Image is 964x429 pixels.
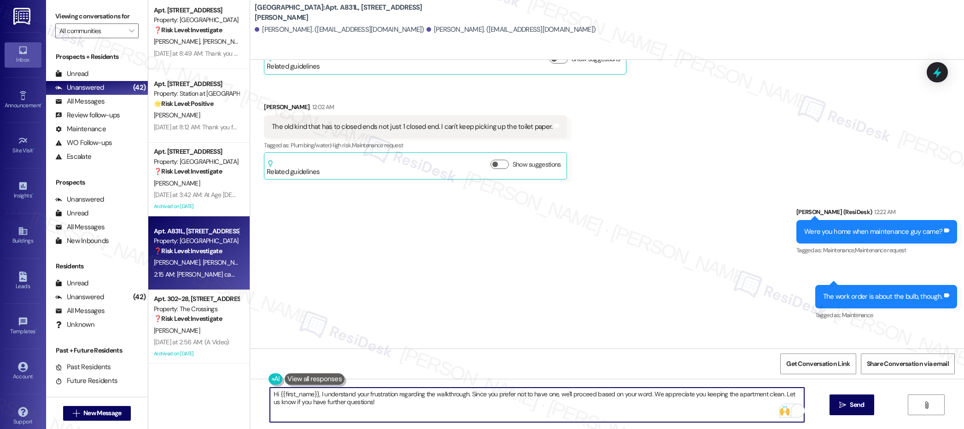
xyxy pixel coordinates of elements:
div: Escalate [55,152,91,162]
span: Plumbing/water , [291,141,330,149]
div: 12:22 AM [872,207,895,217]
strong: ❓ Risk Level: Investigate [154,26,222,34]
strong: 🌟 Risk Level: Positive [154,99,213,108]
div: Apt. [STREET_ADDRESS] [154,147,239,157]
i:  [73,410,80,417]
textarea: To enrich screen reader interactions, please activate Accessibility in Grammarly extension settings [270,388,804,422]
div: [PERSON_NAME]. ([EMAIL_ADDRESS][DOMAIN_NAME]) [255,25,424,35]
a: Site Visit • [5,133,41,158]
div: Property: Station at [GEOGRAPHIC_DATA] [154,89,239,99]
button: New Message [63,406,131,421]
span: [PERSON_NAME] [203,258,249,267]
a: Insights • [5,178,41,203]
span: [PERSON_NAME] [154,258,203,267]
div: Unanswered [55,83,104,93]
a: Support [5,404,41,429]
div: (42) [131,81,148,95]
div: Future Residents [55,376,117,386]
div: [PERSON_NAME] (ResiDesk) [796,207,957,220]
div: All Messages [55,222,105,232]
span: [PERSON_NAME] [154,111,200,119]
label: Show suggestions [513,160,561,169]
div: Unanswered [55,292,104,302]
span: • [41,101,42,107]
div: Past Residents [55,362,111,372]
span: [PERSON_NAME] [154,179,200,187]
div: (42) [131,290,148,304]
a: Templates • [5,314,41,339]
div: Apt. [STREET_ADDRESS] [154,79,239,89]
div: Maintenance [55,124,106,134]
label: Show suggestions [572,54,620,64]
span: • [35,327,37,333]
div: All Messages [55,306,105,316]
span: Maintenance [842,311,873,319]
span: • [33,146,35,152]
span: New Message [83,408,121,418]
div: 2:15 AM: [PERSON_NAME] came in and was very nice and professional he didn't have to do anything e... [154,270,501,278]
img: ResiDesk Logo [13,8,32,25]
span: [PERSON_NAME] [154,326,200,335]
div: Property: [GEOGRAPHIC_DATA] [154,15,239,25]
div: New Inbounds [55,236,109,246]
div: Related guidelines [267,160,320,177]
input: All communities [59,23,124,38]
button: Share Conversation via email [861,354,955,374]
div: Were you home when maintenance guy came? [804,227,942,237]
div: [DATE] at 8:12 AM: Thank you for your message. Our offices are currently closed, but we will cont... [154,123,717,131]
div: Unknown [55,320,94,330]
span: Maintenance request [352,141,403,149]
div: The old kind that has to closed ends not just 1 closed end. I can't keep picking up the toilet pa... [272,122,552,132]
div: Property: [GEOGRAPHIC_DATA] [154,236,239,246]
strong: ❓ Risk Level: Investigate [154,247,222,255]
div: The work order is about the bulb, though. [823,292,942,301]
div: Unread [55,209,88,218]
div: Property: The Crossings [154,304,239,314]
div: All Messages [55,97,105,106]
strong: ❓ Risk Level: Investigate [154,167,222,175]
div: Prospects + Residents [46,52,148,62]
div: Apt. 302~28, [STREET_ADDRESS] [154,294,239,304]
label: Viewing conversations for [55,9,139,23]
div: Unread [55,278,88,288]
a: Leads [5,269,41,294]
div: Residents [46,261,148,271]
div: Review follow-ups [55,110,120,120]
span: Get Conversation Link [786,359,850,369]
div: [PERSON_NAME] [264,102,567,115]
div: Apt. [STREET_ADDRESS] [154,6,239,15]
div: WO Follow-ups [55,138,112,148]
div: Tagged as: [796,243,957,257]
a: Account [5,359,41,384]
div: Archived on [DATE] [153,348,240,359]
strong: ❓ Risk Level: Investigate [154,314,222,323]
i:  [839,401,846,409]
span: High risk , [330,141,352,149]
span: Send [850,400,864,410]
div: Prospects [46,178,148,187]
div: Past + Future Residents [46,346,148,355]
button: Send [830,394,874,415]
b: [GEOGRAPHIC_DATA]: Apt. A831L, [STREET_ADDRESS][PERSON_NAME] [255,3,439,23]
div: Archived on [DATE] [153,201,240,212]
div: 12:02 AM [310,102,334,112]
button: Get Conversation Link [780,354,856,374]
span: [PERSON_NAME] [203,37,249,46]
div: Related guidelines [267,54,320,71]
div: [DATE] at 2:56 AM: (A Video) [154,338,228,346]
a: Inbox [5,42,41,67]
span: Maintenance request [855,246,906,254]
div: Apt. A831L, [STREET_ADDRESS][PERSON_NAME] [154,226,239,236]
i:  [129,27,134,35]
span: Maintenance , [823,246,855,254]
div: Tagged as: [264,139,567,152]
div: [PERSON_NAME]. ([EMAIL_ADDRESS][DOMAIN_NAME]) [426,25,596,35]
div: [DATE] at 8:49 AM: Thank you for your message. Our offices are currently closed, but we will cont... [154,49,720,58]
div: [DATE] at 3:42 AM: At Age [DEMOGRAPHIC_DATA] Done playing Games.with [DEMOGRAPHIC_DATA] Carpet yo... [154,191,817,199]
span: • [32,191,33,197]
div: Property: [GEOGRAPHIC_DATA] [154,157,239,167]
span: [PERSON_NAME] [154,37,203,46]
a: Buildings [5,223,41,248]
i:  [923,401,930,409]
div: Tagged as: [815,308,957,322]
